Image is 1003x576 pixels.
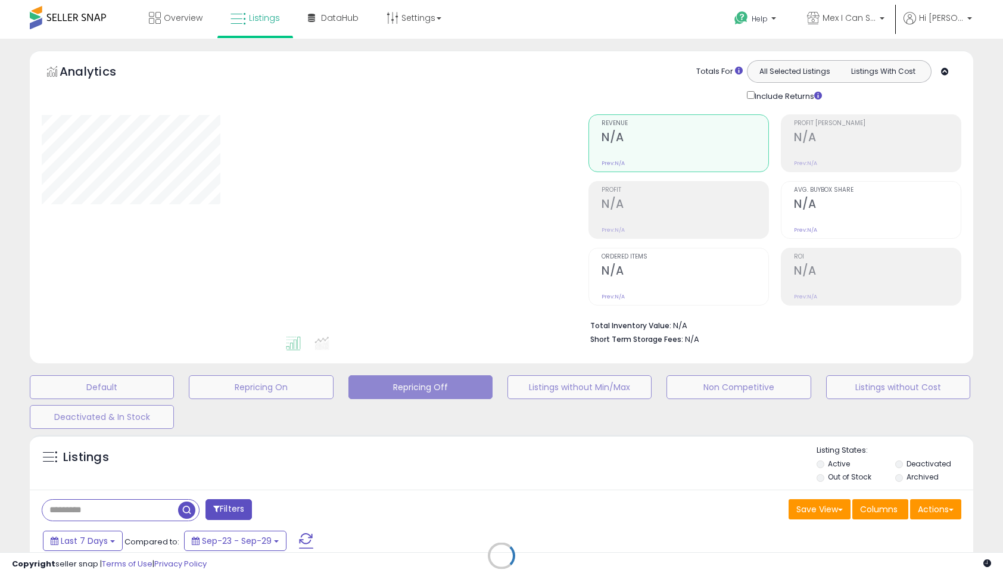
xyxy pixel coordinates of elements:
[189,375,333,399] button: Repricing On
[321,12,359,24] span: DataHub
[249,12,280,24] span: Listings
[752,14,768,24] span: Help
[826,375,970,399] button: Listings without Cost
[839,64,927,79] button: Listings With Cost
[794,293,817,300] small: Prev: N/A
[602,130,768,147] h2: N/A
[30,375,174,399] button: Default
[794,120,961,127] span: Profit [PERSON_NAME]
[794,254,961,260] span: ROI
[794,130,961,147] h2: N/A
[750,64,839,79] button: All Selected Listings
[794,264,961,280] h2: N/A
[602,226,625,233] small: Prev: N/A
[60,63,139,83] h5: Analytics
[696,66,743,77] div: Totals For
[794,160,817,167] small: Prev: N/A
[794,226,817,233] small: Prev: N/A
[904,12,972,39] a: Hi [PERSON_NAME]
[602,120,768,127] span: Revenue
[12,558,55,569] strong: Copyright
[590,334,683,344] b: Short Term Storage Fees:
[738,89,836,102] div: Include Returns
[164,12,203,24] span: Overview
[602,254,768,260] span: Ordered Items
[794,197,961,213] h2: N/A
[725,2,788,39] a: Help
[919,12,964,24] span: Hi [PERSON_NAME]
[734,11,749,26] i: Get Help
[602,264,768,280] h2: N/A
[590,320,671,331] b: Total Inventory Value:
[685,334,699,345] span: N/A
[602,187,768,194] span: Profit
[30,405,174,429] button: Deactivated & In Stock
[666,375,811,399] button: Non Competitive
[590,317,952,332] li: N/A
[507,375,652,399] button: Listings without Min/Max
[602,197,768,213] h2: N/A
[602,293,625,300] small: Prev: N/A
[602,160,625,167] small: Prev: N/A
[348,375,493,399] button: Repricing Off
[12,559,207,570] div: seller snap | |
[794,187,961,194] span: Avg. Buybox Share
[823,12,876,24] span: Mex I Can Sweetness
